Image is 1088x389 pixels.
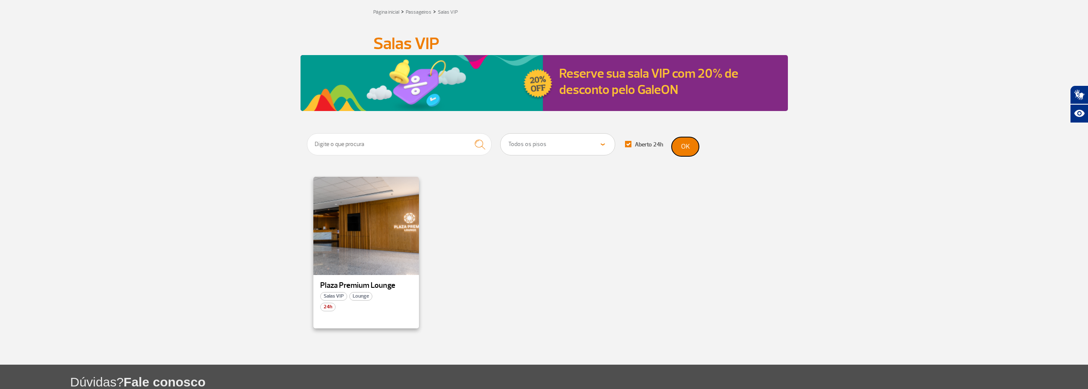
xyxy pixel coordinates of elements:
h1: Salas VIP [373,36,715,51]
a: Reserve sua sala VIP com 20% de desconto pelo GaleON [559,65,738,98]
a: > [433,6,436,16]
button: Abrir recursos assistivos. [1070,104,1088,123]
span: 24h [320,303,336,311]
span: Fale conosco [124,375,206,389]
button: OK [672,137,699,156]
button: Abrir tradutor de língua de sinais. [1070,85,1088,104]
label: Aberto 24h [625,141,663,149]
a: > [401,6,404,16]
div: Plugin de acessibilidade da Hand Talk. [1070,85,1088,123]
p: Plaza Premium Lounge [320,281,413,290]
img: Reserve sua sala VIP com 20% de desconto pelo GaleON [301,55,554,111]
span: Salas VIP [320,292,347,301]
a: Página inicial [373,9,399,15]
input: Digite o que procura [307,133,492,155]
a: Salas VIP [438,9,458,15]
span: Lounge [349,292,372,301]
a: Passageiros [406,9,431,15]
